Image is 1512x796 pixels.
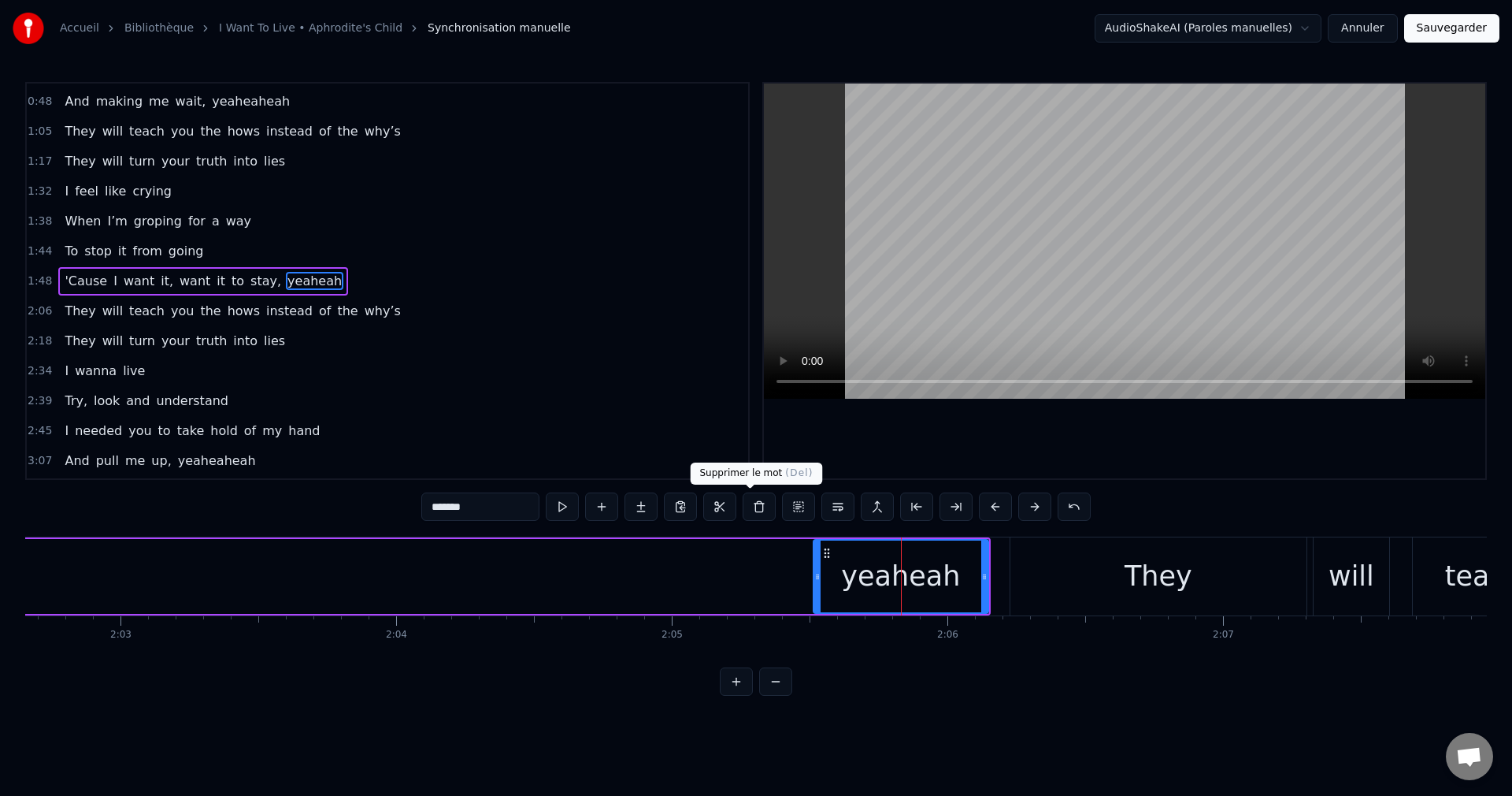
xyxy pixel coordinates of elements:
[117,242,128,260] span: it
[63,392,89,410] span: Try,
[150,452,172,470] span: up,
[132,212,183,230] span: groping
[169,302,195,320] span: you
[92,392,121,410] span: look
[63,242,80,260] span: To
[661,629,683,642] div: 2:05
[63,332,97,350] span: They
[386,629,407,642] div: 2:04
[94,92,144,110] span: making
[101,152,124,170] span: will
[128,122,166,140] span: teach
[13,13,44,44] img: youka
[198,122,222,140] span: the
[230,272,246,290] span: to
[232,152,259,170] span: into
[176,422,206,440] span: take
[286,272,343,290] span: yeaheah
[691,463,823,485] div: Supprimer le mot
[124,20,194,36] a: Bibliothèque
[128,332,157,350] span: turn
[265,302,314,320] span: instead
[63,152,97,170] span: They
[28,184,52,199] span: 1:32
[28,273,52,289] span: 1:48
[317,122,332,140] span: of
[317,302,332,320] span: of
[128,302,166,320] span: teach
[210,212,221,230] span: a
[73,182,100,200] span: feel
[28,303,52,319] span: 2:06
[28,154,52,169] span: 1:17
[226,302,261,320] span: hows
[60,20,99,36] a: Accueil
[28,214,52,229] span: 1:38
[122,272,156,290] span: want
[73,362,118,380] span: wanna
[169,122,195,140] span: you
[83,242,113,260] span: stop
[1213,629,1234,642] div: 2:07
[73,422,124,440] span: needed
[112,272,119,290] span: I
[154,392,230,410] span: understand
[160,332,191,350] span: your
[101,332,124,350] span: will
[128,152,157,170] span: turn
[159,272,175,290] span: it,
[335,302,359,320] span: the
[195,332,228,350] span: truth
[232,332,259,350] span: into
[63,182,70,200] span: I
[28,453,52,469] span: 3:07
[243,422,258,440] span: of
[28,363,52,379] span: 2:34
[224,212,253,230] span: way
[101,122,124,140] span: will
[937,629,958,642] div: 2:06
[60,20,571,36] nav: breadcrumb
[132,242,164,260] span: from
[1328,14,1397,43] button: Annuler
[121,362,146,380] span: live
[28,423,52,439] span: 2:45
[63,362,70,380] span: I
[195,152,228,170] span: truth
[1329,556,1374,597] div: will
[28,244,52,259] span: 1:44
[335,122,359,140] span: the
[28,393,52,409] span: 2:39
[219,20,402,36] a: I Want To Live • Aphrodite's Child
[176,452,258,470] span: yeaheaheah
[147,92,170,110] span: me
[131,182,173,200] span: crying
[178,272,212,290] span: want
[110,629,132,642] div: 2:03
[428,20,571,36] span: Synchronisation manuelle
[1446,733,1493,780] div: Ouvrir le chat
[210,92,291,110] span: yeaheaheah
[841,556,960,597] div: yeaheah
[262,332,287,350] span: lies
[261,422,283,440] span: my
[363,122,402,140] span: why’s
[174,92,208,110] span: wait,
[63,212,102,230] span: When
[363,302,402,320] span: why’s
[28,94,52,110] span: 0:48
[1125,556,1192,597] div: They
[262,152,287,170] span: lies
[63,452,91,470] span: And
[157,422,172,440] span: to
[124,452,146,470] span: me
[249,272,283,290] span: stay,
[106,212,128,230] span: I’m
[1404,14,1499,43] button: Sauvegarder
[63,122,97,140] span: They
[63,422,70,440] span: I
[167,242,206,260] span: going
[63,272,109,290] span: 'Cause
[127,422,153,440] span: you
[28,124,52,139] span: 1:05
